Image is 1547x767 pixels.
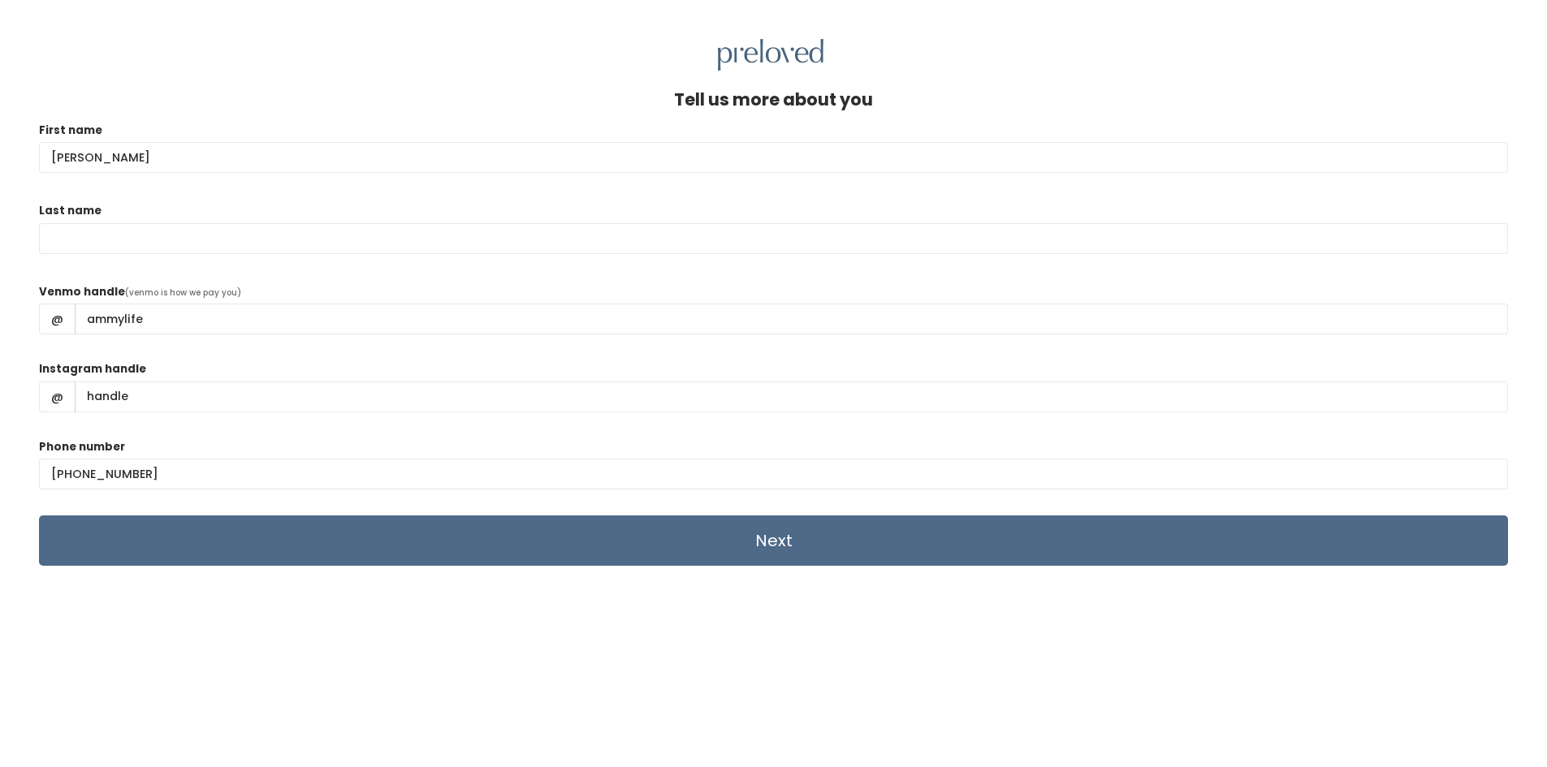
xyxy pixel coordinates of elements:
[75,304,1508,334] input: handle
[39,381,76,412] span: @
[39,203,102,219] label: Last name
[39,284,125,300] label: Venmo handle
[75,381,1508,412] input: handle
[39,439,125,455] label: Phone number
[39,515,1508,566] input: Next
[39,304,76,334] span: @
[39,459,1508,489] input: (___) ___-____
[674,90,873,109] h4: Tell us more about you
[39,361,146,377] label: Instagram handle
[39,123,102,139] label: First name
[125,287,241,299] span: (venmo is how we pay you)
[718,39,823,71] img: preloved logo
